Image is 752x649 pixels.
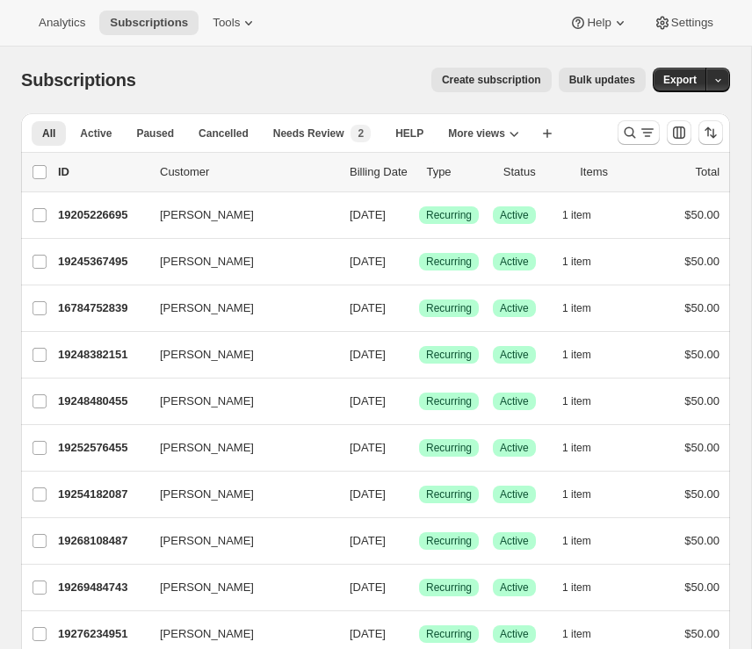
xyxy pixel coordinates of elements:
span: 1 item [562,627,591,641]
button: [PERSON_NAME] [149,341,325,369]
button: Create new view [533,121,561,146]
span: Active [500,534,529,548]
span: [DATE] [350,348,386,361]
button: [PERSON_NAME] [149,248,325,276]
span: $50.00 [684,301,719,314]
span: Recurring [426,255,472,269]
span: [PERSON_NAME] [160,206,254,224]
span: $50.00 [684,441,719,454]
span: [PERSON_NAME] [160,253,254,270]
p: 19248480455 [58,393,146,410]
span: Active [500,348,529,362]
p: 19254182087 [58,486,146,503]
div: 19248382151[PERSON_NAME][DATE]SuccessRecurringSuccessActive1 item$50.00 [58,343,719,367]
span: [PERSON_NAME] [160,579,254,596]
span: 1 item [562,348,591,362]
p: Total [696,163,719,181]
p: ID [58,163,146,181]
button: [PERSON_NAME] [149,387,325,415]
span: Active [80,126,112,141]
span: [DATE] [350,441,386,454]
button: [PERSON_NAME] [149,434,325,462]
span: Recurring [426,208,472,222]
button: 1 item [562,343,611,367]
p: 19276234951 [58,625,146,643]
span: Create subscription [442,73,541,87]
div: 19252576455[PERSON_NAME][DATE]SuccessRecurringSuccessActive1 item$50.00 [58,436,719,460]
button: 1 item [562,575,611,600]
span: More views [448,126,505,141]
span: Tools [213,16,240,30]
button: Create subscription [431,68,552,92]
span: Active [500,394,529,408]
div: IDCustomerBilling DateTypeStatusItemsTotal [58,163,719,181]
button: More views [437,121,530,146]
button: Subscriptions [99,11,199,35]
span: [PERSON_NAME] [160,346,254,364]
p: 19248382151 [58,346,146,364]
div: 19268108487[PERSON_NAME][DATE]SuccessRecurringSuccessActive1 item$50.00 [58,529,719,553]
span: Recurring [426,627,472,641]
p: 19269484743 [58,579,146,596]
div: 19205226695[PERSON_NAME][DATE]SuccessRecurringSuccessActive1 item$50.00 [58,203,719,227]
button: 1 item [562,482,611,507]
button: [PERSON_NAME] [149,620,325,648]
span: $50.00 [684,255,719,268]
div: 19254182087[PERSON_NAME][DATE]SuccessRecurringSuccessActive1 item$50.00 [58,482,719,507]
span: $50.00 [684,627,719,640]
span: [DATE] [350,627,386,640]
span: [DATE] [350,208,386,221]
button: [PERSON_NAME] [149,201,325,229]
span: Active [500,580,529,595]
div: Items [580,163,642,181]
button: Tools [202,11,268,35]
span: 1 item [562,301,591,315]
button: 1 item [562,529,611,553]
button: [PERSON_NAME] [149,573,325,602]
span: [DATE] [350,394,386,407]
span: Analytics [39,16,85,30]
div: 16784752839[PERSON_NAME][DATE]SuccessRecurringSuccessActive1 item$50.00 [58,296,719,321]
button: 1 item [562,203,611,227]
button: [PERSON_NAME] [149,294,325,322]
button: Sort the results [698,120,723,145]
span: 1 item [562,208,591,222]
p: 19268108487 [58,532,146,550]
span: [PERSON_NAME] [160,299,254,317]
button: 1 item [562,249,611,274]
button: [PERSON_NAME] [149,527,325,555]
span: Active [500,208,529,222]
div: 19269484743[PERSON_NAME][DATE]SuccessRecurringSuccessActive1 item$50.00 [58,575,719,600]
span: Recurring [426,487,472,501]
span: 1 item [562,487,591,501]
div: Type [426,163,488,181]
div: 19245367495[PERSON_NAME][DATE]SuccessRecurringSuccessActive1 item$50.00 [58,249,719,274]
p: Billing Date [350,163,412,181]
span: [DATE] [350,255,386,268]
span: 1 item [562,441,591,455]
p: 19205226695 [58,206,146,224]
span: 1 item [562,534,591,548]
span: Subscriptions [110,16,188,30]
span: [DATE] [350,301,386,314]
span: Bulk updates [569,73,635,87]
span: Recurring [426,301,472,315]
span: Export [663,73,697,87]
button: Bulk updates [559,68,646,92]
button: Analytics [28,11,96,35]
button: Settings [643,11,724,35]
span: [PERSON_NAME] [160,625,254,643]
span: [PERSON_NAME] [160,486,254,503]
p: 19245367495 [58,253,146,270]
button: Customize table column order and visibility [667,120,691,145]
p: Customer [160,163,336,181]
span: Subscriptions [21,70,136,90]
p: Status [503,163,566,181]
span: Paused [136,126,174,141]
div: 19248480455[PERSON_NAME][DATE]SuccessRecurringSuccessActive1 item$50.00 [58,389,719,414]
span: 2 [358,126,364,141]
span: $50.00 [684,348,719,361]
span: Recurring [426,580,472,595]
span: $50.00 [684,580,719,594]
span: Recurring [426,348,472,362]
